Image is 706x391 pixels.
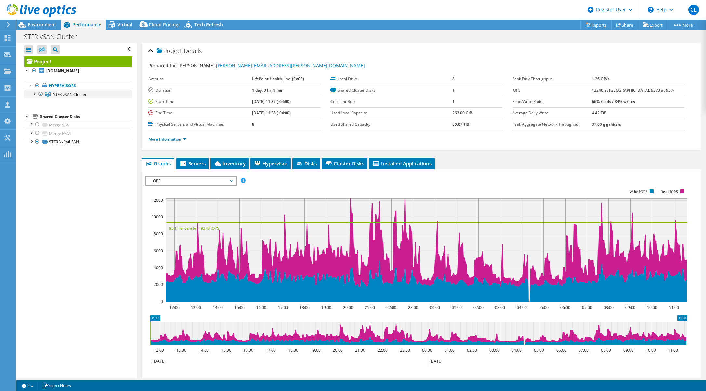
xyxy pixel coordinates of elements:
[452,87,455,93] b: 1
[24,56,132,67] a: Project
[512,121,592,128] label: Peak Aggregate Network Throughput
[149,177,233,185] span: IOPS
[243,347,253,353] text: 16:00
[517,305,527,310] text: 04:00
[489,347,500,353] text: 03:00
[40,113,132,121] div: Shared Cluster Disks
[430,305,440,310] text: 00:00
[221,347,231,353] text: 15:00
[28,21,56,28] span: Environment
[191,305,201,310] text: 13:00
[623,347,633,353] text: 09:00
[300,305,310,310] text: 18:00
[661,189,678,194] text: Read IOPS
[234,305,245,310] text: 15:00
[148,98,252,105] label: Start Time
[452,122,469,127] b: 80.07 TiB
[556,347,566,353] text: 06:00
[169,305,180,310] text: 12:00
[495,305,505,310] text: 03:00
[330,76,452,82] label: Local Disks
[53,92,87,97] span: STFR vSAN Cluster
[24,90,132,98] a: STFR vSAN Cluster
[611,20,638,30] a: Share
[625,305,635,310] text: 09:00
[24,82,132,90] a: Hypervisors
[24,138,132,146] a: STFR-VxRail-SAN
[21,33,87,40] h1: STFR vSAN Cluster
[343,305,353,310] text: 20:00
[199,347,209,353] text: 14:00
[638,20,668,30] a: Export
[213,305,223,310] text: 14:00
[148,121,252,128] label: Physical Servers and Virtual Machines
[512,347,522,353] text: 04:00
[560,305,570,310] text: 06:00
[288,347,298,353] text: 18:00
[422,347,432,353] text: 00:00
[592,76,610,82] b: 1.26 GB/s
[512,76,592,82] label: Peak Disk Throughput
[24,121,132,129] a: Merge SAS
[512,87,592,94] label: IOPS
[178,62,365,69] span: [PERSON_NAME],
[580,20,612,30] a: Reports
[669,305,679,310] text: 11:00
[24,67,132,75] a: [DOMAIN_NAME]
[117,21,132,28] span: Virtual
[582,305,592,310] text: 07:00
[445,347,455,353] text: 01:00
[152,197,163,203] text: 12000
[355,347,365,353] text: 21:00
[148,137,186,142] a: More Information
[534,347,544,353] text: 05:00
[452,76,455,82] b: 8
[601,347,611,353] text: 08:00
[604,305,614,310] text: 08:00
[184,47,202,55] span: Details
[330,87,452,94] label: Shared Cluster Disks
[24,129,132,137] a: Merge FSAS
[321,305,331,310] text: 19:00
[145,160,171,167] span: Graphs
[330,110,452,116] label: Used Local Capacity
[148,87,252,94] label: Duration
[648,7,654,13] svg: \n
[592,87,674,93] b: 12240 at [GEOGRAPHIC_DATA], 9373 at 95%
[37,382,75,390] a: Project Notes
[452,110,472,116] b: 263.00 GiB
[252,76,304,82] b: LifePoint Health, Inc. (SVCS)
[46,68,79,73] b: [DOMAIN_NAME]
[161,299,163,304] text: 0
[330,98,452,105] label: Collector Runs
[646,347,656,353] text: 10:00
[333,347,343,353] text: 20:00
[408,305,418,310] text: 23:00
[216,62,365,69] a: [PERSON_NAME][EMAIL_ADDRESS][PERSON_NAME][DOMAIN_NAME]
[512,98,592,105] label: Read/Write Ratio
[152,214,163,220] text: 10000
[148,110,252,116] label: End Time
[194,21,223,28] span: Tech Refresh
[365,305,375,310] text: 21:00
[148,62,177,69] label: Prepared for:
[148,76,252,82] label: Account
[629,189,647,194] text: Write IOPS
[688,5,699,15] span: CL
[668,347,678,353] text: 11:00
[154,282,163,287] text: 2000
[256,305,266,310] text: 16:00
[386,305,396,310] text: 22:00
[330,121,452,128] label: Used Shared Capacity
[157,48,182,54] span: Project
[252,122,254,127] b: 8
[592,110,606,116] b: 4.42 TiB
[473,305,484,310] text: 02:00
[311,347,321,353] text: 19:00
[539,305,549,310] text: 05:00
[266,347,276,353] text: 17:00
[400,347,410,353] text: 23:00
[252,99,291,104] b: [DATE] 11:37 (-04:00)
[452,305,462,310] text: 01:00
[579,347,589,353] text: 07:00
